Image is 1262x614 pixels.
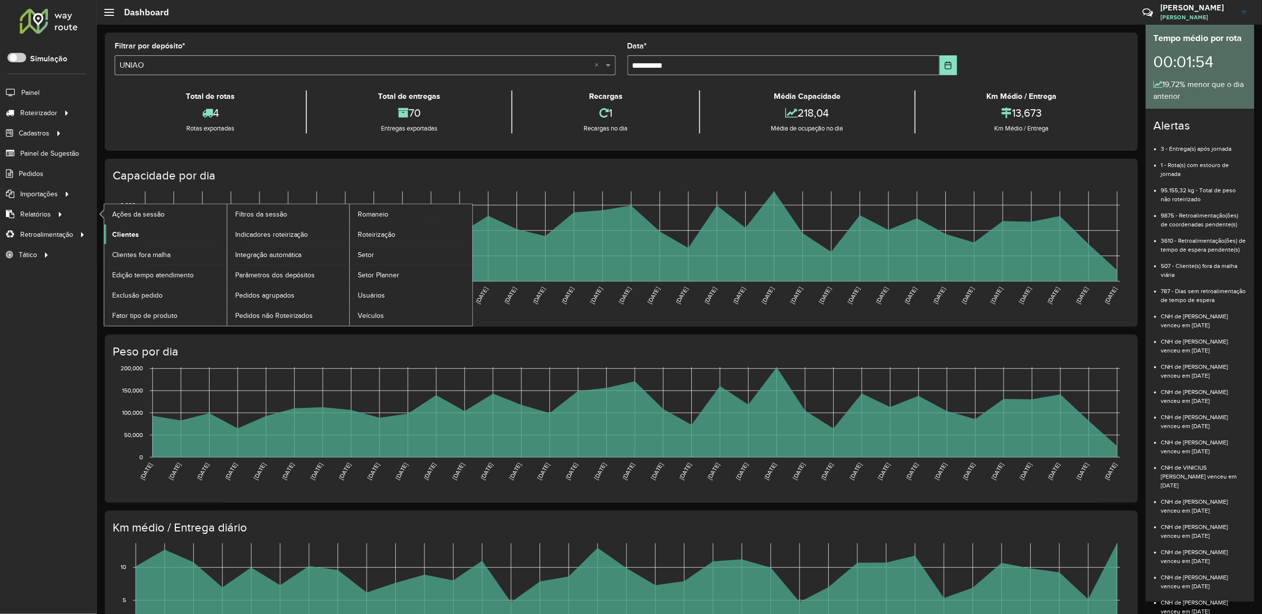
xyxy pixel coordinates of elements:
span: Painel de Sugestão [20,148,79,159]
label: Simulação [30,53,67,65]
li: CNH de [PERSON_NAME] venceu em [DATE] [1161,330,1247,355]
a: Pedidos agrupados [227,285,350,305]
text: [DATE] [818,286,832,305]
a: Filtros da sessão [227,204,350,224]
text: [DATE] [422,462,437,481]
text: [DATE] [560,286,575,305]
h3: [PERSON_NAME] [1161,3,1235,12]
li: CNH de [PERSON_NAME] venceu em [DATE] [1161,305,1247,330]
li: 3 - Entrega(s) após jornada [1161,137,1247,153]
a: Ações da sessão [104,204,227,224]
span: Clientes [112,229,139,240]
li: CNH de [PERSON_NAME] venceu em [DATE] [1161,380,1247,405]
a: Romaneio [350,204,472,224]
text: [DATE] [337,462,352,481]
text: [DATE] [475,286,489,305]
h4: Capacidade por dia [113,169,1128,183]
text: 150,000 [122,388,143,394]
a: Parâmetros dos depósitos [227,265,350,285]
text: [DATE] [139,462,153,481]
div: Entregas exportadas [309,124,509,133]
text: [DATE] [252,462,267,481]
button: Choose Date [940,55,958,75]
text: [DATE] [933,462,948,481]
text: [DATE] [820,462,834,481]
text: [DATE] [932,286,946,305]
div: Km Médio / Entrega [918,90,1126,102]
text: 5 [123,597,126,604]
text: [DATE] [589,286,603,305]
text: [DATE] [1075,462,1090,481]
div: Rotas exportadas [117,124,303,133]
text: [DATE] [1018,462,1033,481]
text: [DATE] [451,462,465,481]
li: CNH de [PERSON_NAME] venceu em [DATE] [1161,355,1247,380]
text: [DATE] [905,462,920,481]
span: Pedidos agrupados [235,290,294,301]
a: Roteirização [350,224,472,244]
li: CNH de [PERSON_NAME] venceu em [DATE] [1161,540,1247,566]
text: [DATE] [962,462,976,481]
li: 3610 - Retroalimentação(ões) de tempo de espera pendente(s) [1161,229,1247,254]
li: 95.155,32 kg - Total de peso não roteirizado [1161,178,1247,204]
div: Total de rotas [117,90,303,102]
span: Relatórios [20,209,51,219]
div: Tempo médio por rota [1154,32,1247,45]
a: Clientes fora malha [104,245,227,264]
a: Usuários [350,285,472,305]
text: [DATE] [735,462,749,481]
a: Clientes [104,224,227,244]
span: Exclusão pedido [112,290,163,301]
text: [DATE] [532,286,546,305]
text: [DATE] [196,462,210,481]
li: CNH de [PERSON_NAME] venceu em [DATE] [1161,515,1247,540]
span: Parâmetros dos depósitos [235,270,315,280]
a: Setor Planner [350,265,472,285]
span: Romaneio [358,209,388,219]
a: Fator tipo de produto [104,306,227,325]
a: Veículos [350,306,472,325]
div: 13,673 [918,102,1126,124]
li: 787 - Dias sem retroalimentação de tempo de espera [1161,279,1247,305]
a: Integração automática [227,245,350,264]
text: [DATE] [904,286,918,305]
text: [DATE] [704,286,718,305]
span: Cadastros [19,128,49,138]
text: [DATE] [1104,286,1118,305]
span: Clear all [595,59,603,71]
text: [DATE] [508,462,522,481]
span: Importações [20,189,58,199]
li: 507 - Cliente(s) fora da malha viária [1161,254,1247,279]
div: 00:01:54 [1154,45,1247,79]
h4: Alertas [1154,119,1247,133]
a: Setor [350,245,472,264]
span: Pedidos [19,169,43,179]
h4: Km médio / Entrega diário [113,521,1128,535]
text: [DATE] [168,462,182,481]
text: [DATE] [1047,286,1061,305]
li: CNH de [PERSON_NAME] venceu em [DATE] [1161,566,1247,591]
span: [PERSON_NAME] [1161,13,1235,22]
span: Ações da sessão [112,209,165,219]
text: [DATE] [707,462,721,481]
span: Setor Planner [358,270,399,280]
text: [DATE] [846,286,861,305]
text: [DATE] [877,462,891,481]
text: [DATE] [732,286,746,305]
span: Roteirização [358,229,395,240]
div: Total de entregas [309,90,509,102]
a: Contato Rápido [1137,2,1158,23]
text: [DATE] [675,286,689,305]
text: [DATE] [504,286,518,305]
div: 4 [117,102,303,124]
a: Exclusão pedido [104,285,227,305]
text: [DATE] [565,462,579,481]
li: CNH de VINICIUS [PERSON_NAME] venceu em [DATE] [1161,456,1247,490]
text: [DATE] [309,462,324,481]
text: [DATE] [281,462,295,481]
text: 10 [121,564,126,570]
span: Roteirizador [20,108,57,118]
h2: Dashboard [114,7,169,18]
text: 100,000 [122,409,143,416]
text: [DATE] [789,286,803,305]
